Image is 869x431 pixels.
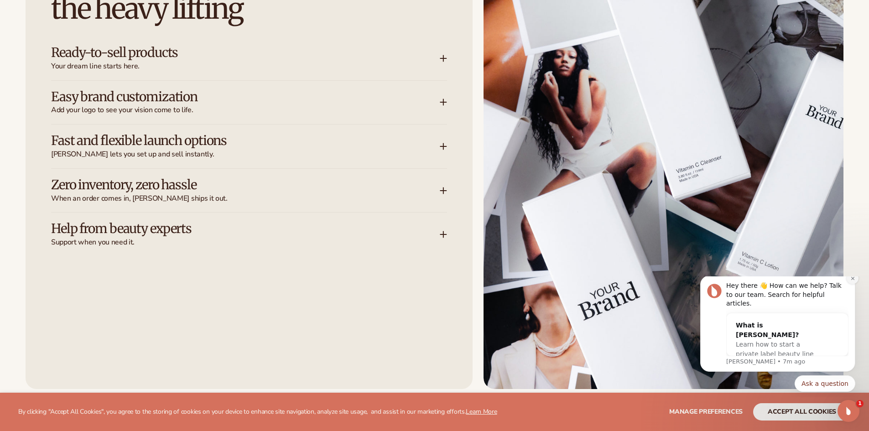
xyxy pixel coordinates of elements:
[14,99,169,115] div: Quick reply options
[108,99,169,115] button: Quick reply: Ask a question
[856,400,864,407] span: 1
[40,5,162,80] div: Message content
[40,5,162,32] div: Hey there 👋 How can we help? Talk to our team. Search for helpful articles.
[51,238,440,247] span: Support when you need it.
[49,44,134,63] div: What is [PERSON_NAME]?
[753,403,851,421] button: accept all cookies
[466,407,497,416] a: Learn More
[40,81,162,89] p: Message from Lee, sent 7m ago
[49,64,127,91] span: Learn how to start a private label beauty line with [PERSON_NAME]
[51,62,440,71] span: Your dream line starts here.
[51,150,440,159] span: [PERSON_NAME] lets you set up and sell instantly.
[51,90,412,104] h3: Easy brand customization
[51,134,412,148] h3: Fast and flexible launch options
[21,7,35,22] img: Profile image for Lee
[51,105,440,115] span: Add your logo to see your vision come to life.
[51,46,412,60] h3: Ready-to-sell products
[40,37,143,99] div: What is [PERSON_NAME]?Learn how to start a private label beauty line with [PERSON_NAME]
[838,400,859,422] iframe: Intercom live chat
[669,407,743,416] span: Manage preferences
[51,222,412,236] h3: Help from beauty experts
[51,178,412,192] h3: Zero inventory, zero hassle
[18,408,497,416] p: By clicking "Accept All Cookies", you agree to the storing of cookies on your device to enhance s...
[687,276,869,397] iframe: Intercom notifications message
[51,194,440,203] span: When an order comes in, [PERSON_NAME] ships it out.
[669,403,743,421] button: Manage preferences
